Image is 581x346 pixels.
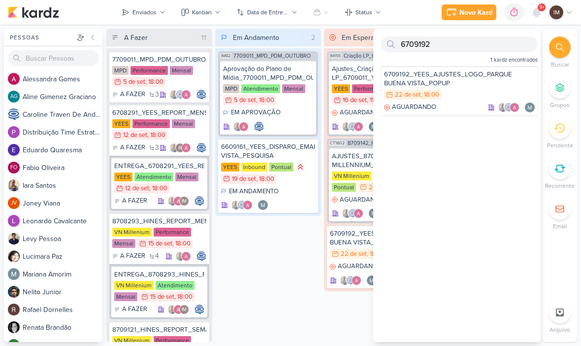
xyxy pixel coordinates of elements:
[169,143,179,153] img: Iara Santos
[120,90,145,100] p: A FAZER
[145,79,163,85] div: , 18:00
[172,241,191,247] div: , 18:00
[23,216,102,226] div: L e o n a r d o C a v a l c a n t e
[332,183,356,192] div: Pontual
[223,84,239,93] div: MPD
[344,53,425,59] span: Criação LP_6709011_YEES_LP MEETING_PARQUE BUENA VISTA
[196,90,206,100] img: Caroline Traven De Andrade
[254,122,264,132] div: Responsável: Caroline Traven De Andrade
[114,270,204,279] div: ENTREGA_8708293_HINES_REPORT_MENSAL_AGOSTO
[343,97,367,104] div: 16 de set
[233,53,311,59] span: 7709011_MPD_PDM_OUTUBRO
[348,208,357,218] img: Caroline Traven De Andrade
[112,228,152,237] div: VN Millenium
[223,108,281,118] div: EM APROVAÇÃO
[338,262,382,272] p: AGUARDANDO
[114,162,204,171] div: ENTREGA_6708291_YEES_REPORT_MENSAL_AGOSTO
[342,33,374,43] div: Em Espera
[332,172,371,180] div: VN Millenium
[332,152,422,170] div: AJUSTES_8709142_HINES_VN MILLENNIUM_CRIAÇÃO_LP
[150,294,174,300] div: 15 de set
[354,208,363,218] img: Alessandra Gomes
[194,196,204,206] img: Caroline Traven De Andrade
[369,122,379,132] img: Mariana Amorim
[112,239,135,248] div: Mensal
[23,234,102,244] div: L e v y P e s s o a
[346,276,355,285] img: Caroline Traven De Andrade
[510,103,519,112] img: Alessandra Gomes
[10,165,17,171] p: FO
[174,294,193,300] div: , 18:00
[254,122,264,132] img: Caroline Traven De Andrade
[8,91,20,103] div: Aline Gimenez Graciano
[194,196,204,206] div: Responsável: Caroline Traven De Andrade
[330,262,382,272] div: AGUARDANDO
[232,176,256,182] div: 19 de set
[547,141,573,150] p: Pendente
[233,122,251,132] div: Colaboradores: Iara Santos, Alessandra Gomes
[367,276,377,285] div: Responsável: Mariana Amorim
[348,122,357,132] img: Caroline Traven De Andrade
[367,276,377,285] img: Mariana Amorim
[112,143,145,153] div: A FAZER
[154,228,191,237] div: Performance
[269,163,293,172] div: Pontual
[367,97,383,104] div: , 11:00
[243,200,253,210] img: Alessandra Gomes
[553,8,560,17] p: IM
[539,3,545,11] span: 9+
[156,281,194,290] div: Atendimento
[332,84,350,93] div: YEES
[122,305,147,314] p: A FAZER
[23,251,102,262] div: L u c i m a r a P a z
[233,33,279,43] div: Em Andamento
[384,70,535,88] div: 6709192_YEES_AJUSTES_LOGO_PARQUE BUENA VISTA_POPUP
[112,55,206,64] div: 7709011_MPD_PDM_OUTUBRO
[220,53,231,59] span: IM82
[553,222,567,231] p: Email
[229,187,279,197] p: EM ANDAMENTO
[23,127,102,138] div: D i s t r i b u i ç ã o T i m e E s t r a t é g i c o
[239,122,249,132] img: Alessandra Gomes
[112,66,129,75] div: MPD
[167,196,192,206] div: Colaboradores: Iara Santos, Alessandra Gomes, Isabella Machado Guimarães
[175,173,198,181] div: Mensal
[197,33,210,43] div: 11
[196,251,206,261] div: Responsável: Caroline Traven De Andrade
[367,251,385,257] div: , 18:00
[498,103,522,112] div: Colaboradores: Iara Santos, Caroline Traven De Andrade, Alessandra Gomes
[196,143,206,153] div: Responsável: Caroline Traven De Andrade
[231,200,255,210] div: Colaboradores: Iara Santos, Caroline Traven De Andrade, Alessandra Gomes
[155,91,159,98] span: 3
[122,196,147,206] p: A FAZER
[181,143,191,153] img: Alessandra Gomes
[112,336,152,345] div: VN Millenium
[182,308,187,312] p: IM
[490,56,538,64] span: 1 kardz encontrados
[549,325,570,334] p: Arquivo
[130,66,168,75] div: Performance
[196,143,206,153] img: Caroline Traven De Andrade
[114,196,147,206] div: A FAZER
[551,60,569,69] p: Buscar
[223,65,313,82] div: Aprovação do Plano de Mídia_7709011_MPD_PDM_OUTUBRO
[329,53,342,59] span: IM155
[114,305,147,314] div: A FAZER
[421,92,439,98] div: , 18:00
[112,90,145,100] div: A FAZER
[175,90,185,100] img: Caroline Traven De Andrade
[114,173,132,181] div: YEES
[307,33,319,43] div: 2
[179,305,189,314] div: Isabella Machado Guimarães
[221,163,239,172] div: YEES
[181,251,191,261] img: Alessandra Gomes
[550,101,570,109] p: Grupos
[543,36,577,69] li: Ctrl + F
[442,4,496,20] button: Novo Kard
[112,119,130,128] div: YEES
[23,287,102,297] div: N e l i t o J u n i o r
[369,122,379,132] div: Responsável: Mariana Amorim
[120,251,145,261] p: A FAZER
[256,176,274,182] div: , 18:00
[352,84,389,93] div: Performance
